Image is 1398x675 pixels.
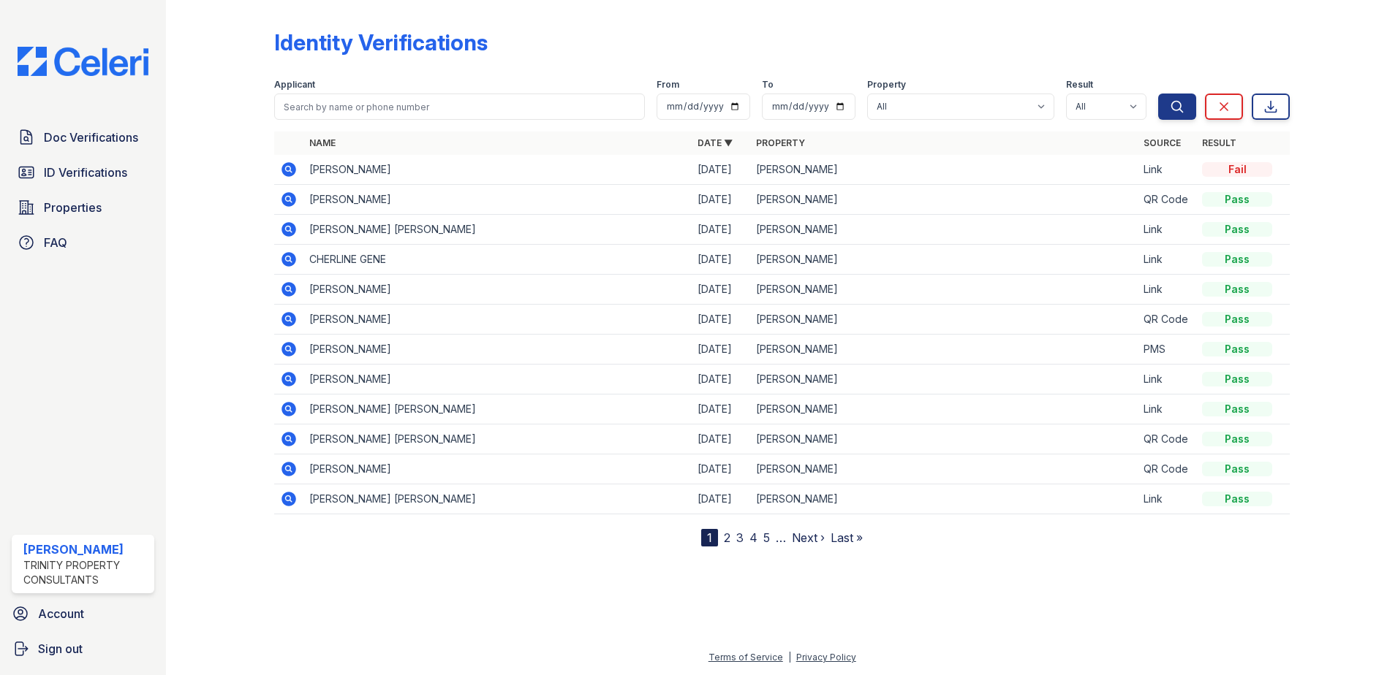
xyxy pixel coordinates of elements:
td: [DATE] [692,275,750,305]
a: Next › [792,530,825,545]
div: Pass [1202,252,1272,267]
td: QR Code [1138,185,1196,215]
a: Name [309,137,336,148]
td: [PERSON_NAME] [750,484,1138,514]
td: [PERSON_NAME] [750,365,1138,394]
div: | [788,652,791,663]
a: Privacy Policy [796,652,856,663]
td: [DATE] [692,454,750,484]
a: Source [1144,137,1181,148]
td: Link [1138,245,1196,275]
td: [PERSON_NAME] [PERSON_NAME] [303,215,692,245]
label: To [762,79,774,91]
td: [DATE] [692,365,750,394]
div: Pass [1202,312,1272,327]
a: Account [6,599,160,628]
td: PMS [1138,335,1196,365]
td: [PERSON_NAME] [303,155,692,185]
span: FAQ [44,234,67,251]
td: [PERSON_NAME] [750,424,1138,454]
td: [PERSON_NAME] [750,215,1138,245]
td: [PERSON_NAME] [303,305,692,335]
span: Properties [44,199,102,216]
td: [PERSON_NAME] [PERSON_NAME] [303,424,692,454]
a: ID Verifications [12,158,154,187]
a: 2 [724,530,730,545]
div: Pass [1202,432,1272,446]
td: [DATE] [692,305,750,335]
div: Trinity Property Consultants [23,558,148,587]
td: QR Code [1138,454,1196,484]
span: ID Verifications [44,164,127,181]
td: Link [1138,394,1196,424]
td: [PERSON_NAME] [750,155,1138,185]
div: 1 [701,529,718,546]
td: [PERSON_NAME] [750,305,1138,335]
td: [DATE] [692,394,750,424]
a: Date ▼ [698,137,733,148]
td: Link [1138,484,1196,514]
td: [DATE] [692,484,750,514]
td: QR Code [1138,424,1196,454]
td: [PERSON_NAME] [303,185,692,215]
span: Account [38,605,84,622]
span: … [776,529,786,546]
a: Last » [831,530,863,545]
td: Link [1138,275,1196,305]
td: [PERSON_NAME] [303,365,692,394]
div: Pass [1202,462,1272,476]
img: CE_Logo_Blue-a8612792a0a2168367f1c8372b55b34899dd931a85d93a1a3d3e32e68fde9ad4.png [6,47,160,76]
div: Pass [1202,492,1272,506]
td: [PERSON_NAME] [750,275,1138,305]
div: Pass [1202,192,1272,207]
div: [PERSON_NAME] [23,541,148,558]
a: 5 [763,530,770,545]
td: [PERSON_NAME] [750,454,1138,484]
td: Link [1138,365,1196,394]
a: 3 [736,530,744,545]
div: Pass [1202,222,1272,237]
td: [DATE] [692,424,750,454]
div: Identity Verifications [274,29,488,56]
a: FAQ [12,228,154,257]
td: [DATE] [692,215,750,245]
a: Sign out [6,634,160,663]
input: Search by name or phone number [274,94,645,120]
td: [DATE] [692,155,750,185]
td: [DATE] [692,335,750,365]
td: [PERSON_NAME] [303,454,692,484]
a: 4 [749,530,757,545]
div: Fail [1202,162,1272,177]
label: Applicant [274,79,315,91]
div: Pass [1202,342,1272,356]
td: Link [1138,215,1196,245]
a: Result [1202,137,1236,148]
td: [PERSON_NAME] [303,335,692,365]
span: Sign out [38,640,83,657]
td: [PERSON_NAME] [750,185,1138,215]
td: [PERSON_NAME] [750,245,1138,275]
a: Property [756,137,805,148]
a: Terms of Service [709,652,783,663]
td: CHERLINE GENE [303,245,692,275]
label: Result [1066,79,1093,91]
td: [DATE] [692,245,750,275]
td: [PERSON_NAME] [PERSON_NAME] [303,484,692,514]
div: Pass [1202,402,1272,416]
div: Pass [1202,372,1272,386]
td: [DATE] [692,185,750,215]
label: Property [867,79,906,91]
a: Doc Verifications [12,123,154,152]
div: Pass [1202,282,1272,297]
td: Link [1138,155,1196,185]
td: QR Code [1138,305,1196,335]
td: [PERSON_NAME] [303,275,692,305]
td: [PERSON_NAME] [750,394,1138,424]
span: Doc Verifications [44,129,138,146]
label: From [657,79,679,91]
td: [PERSON_NAME] [750,335,1138,365]
td: [PERSON_NAME] [PERSON_NAME] [303,394,692,424]
a: Properties [12,193,154,222]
